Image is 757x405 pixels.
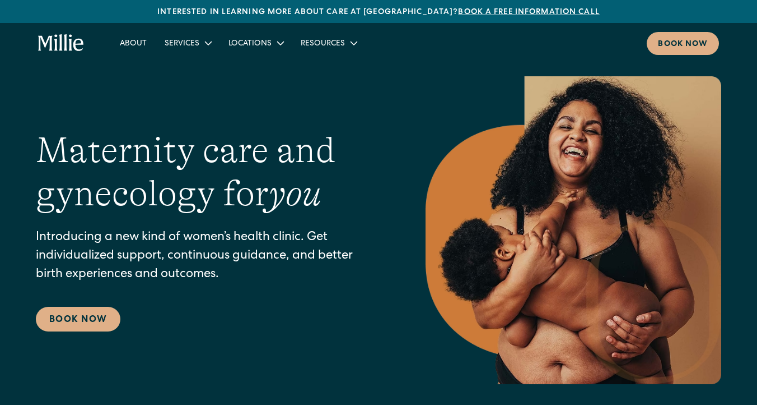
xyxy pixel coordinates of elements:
div: Services [165,38,199,50]
a: About [111,34,156,52]
a: Book Now [36,307,120,332]
div: Services [156,34,219,52]
div: Resources [292,34,365,52]
img: Smiling mother with her baby in arms, celebrating body positivity and the nurturing bond of postp... [426,76,721,384]
a: Book now [647,32,719,55]
h1: Maternity care and gynecology for [36,129,381,215]
div: Resources [301,38,345,50]
em: you [269,173,321,214]
p: Introducing a new kind of women’s health clinic. Get individualized support, continuous guidance,... [36,229,381,284]
div: Locations [228,38,272,50]
a: Book a free information call [458,8,599,16]
div: Book now [658,39,708,50]
div: Locations [219,34,292,52]
a: home [38,34,84,52]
